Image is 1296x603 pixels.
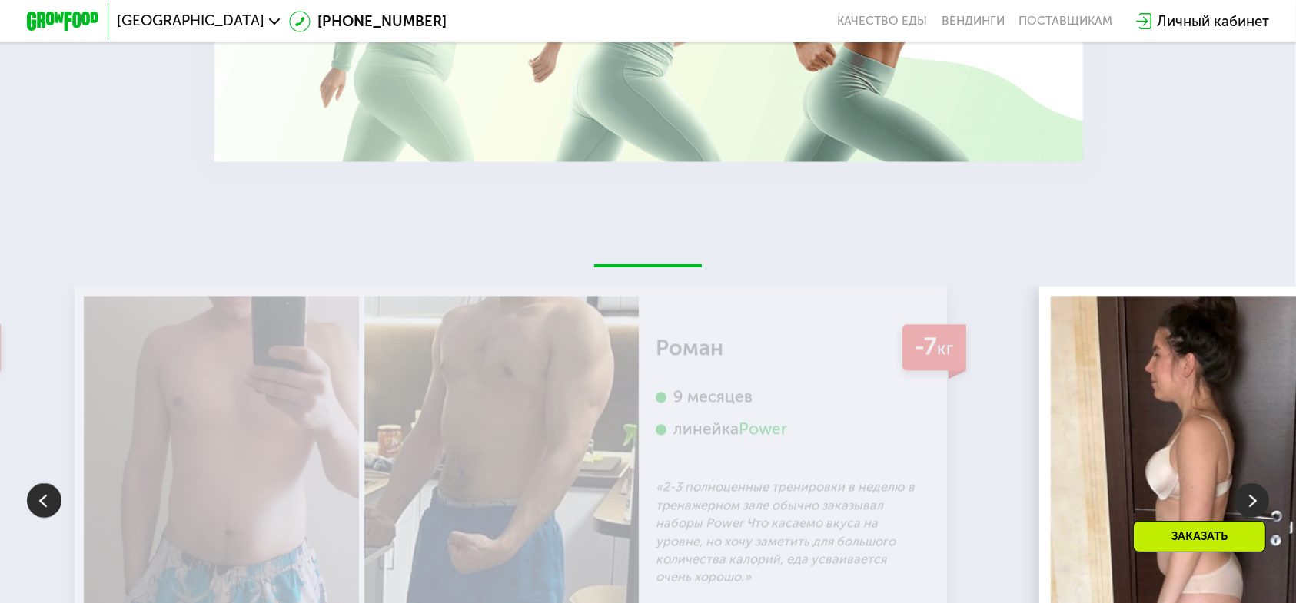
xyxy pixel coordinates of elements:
[837,14,927,28] a: Качество еды
[289,11,447,32] a: [PHONE_NUMBER]
[27,482,61,517] img: Slide left
[902,324,966,370] div: -7
[656,386,920,407] div: 9 месяцев
[1157,11,1269,32] div: Личный кабинет
[942,14,1005,28] a: Вендинги
[656,478,920,586] p: «2-3 полноценные тренировки в неделю в тренажерном зале обычно заказывал наборы Power Что касаемо...
[937,338,953,359] span: кг
[739,419,788,439] div: Power
[1019,14,1113,28] div: поставщикам
[656,339,920,356] div: Роман
[1133,521,1266,552] div: Заказать
[656,419,920,439] div: линейка
[1235,482,1269,517] img: Slide right
[117,14,264,28] span: [GEOGRAPHIC_DATA]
